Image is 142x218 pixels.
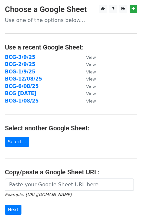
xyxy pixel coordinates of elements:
[80,83,96,89] a: View
[5,76,42,82] a: BCG-12/08/25
[86,62,96,67] small: View
[5,17,137,24] p: Use one of the options below...
[5,5,137,14] h3: Choose a Google Sheet
[80,54,96,60] a: View
[5,124,137,132] h4: Select another Google Sheet:
[5,192,71,197] small: Example: [URL][DOMAIN_NAME]
[5,137,29,147] a: Select...
[80,98,96,104] a: View
[5,91,36,96] a: BCG [DATE]
[86,55,96,60] small: View
[86,91,96,96] small: View
[5,179,134,191] input: Paste your Google Sheet URL here
[5,83,39,89] a: BCG-6/08/25
[86,84,96,89] small: View
[80,69,96,75] a: View
[80,61,96,67] a: View
[5,98,39,104] a: BCG-1/08/25
[5,69,35,75] a: BCG-1/9/25
[80,91,96,96] a: View
[5,54,35,60] a: BCG-3/9/25
[5,168,137,176] h4: Copy/paste a Google Sheet URL:
[5,43,137,51] h4: Use a recent Google Sheet:
[5,61,35,67] a: BCG-2/9/25
[86,70,96,74] small: View
[86,99,96,104] small: View
[86,77,96,82] small: View
[5,205,21,215] input: Next
[80,76,96,82] a: View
